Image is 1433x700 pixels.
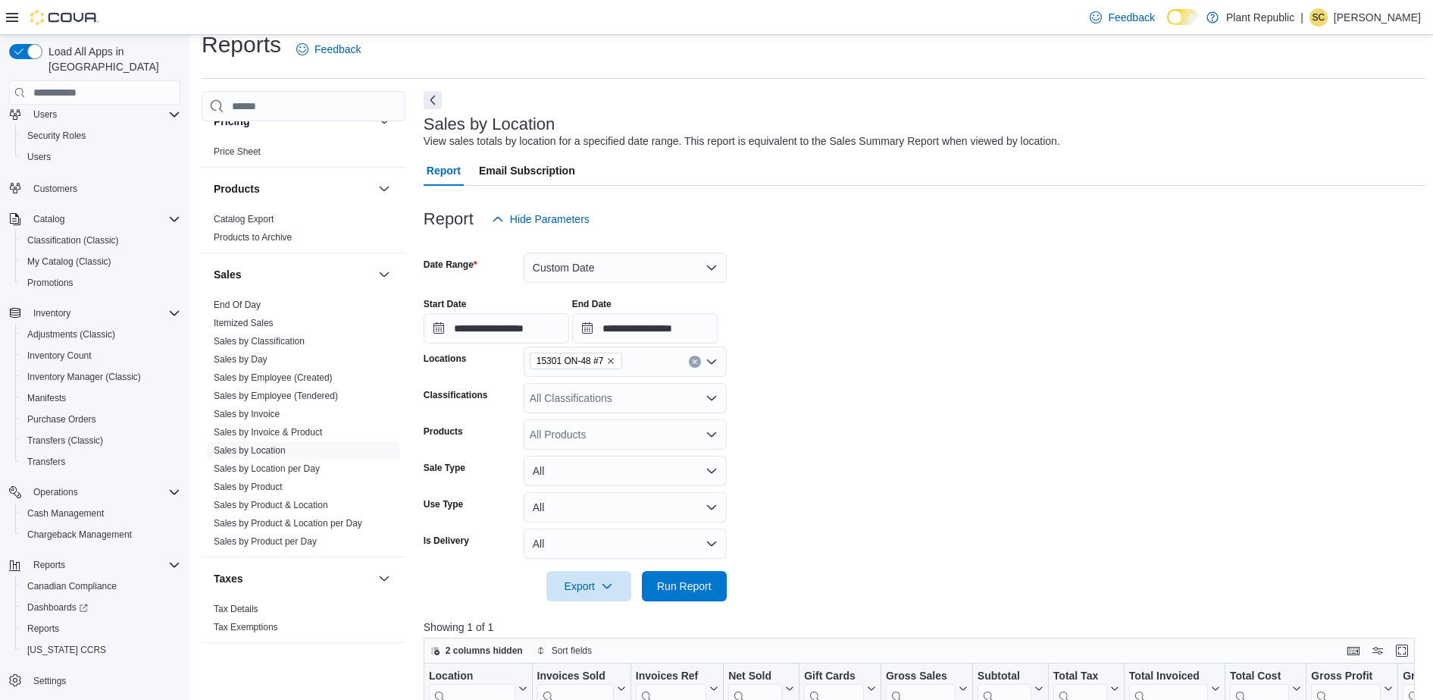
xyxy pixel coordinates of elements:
a: Tax Exemptions [214,622,278,633]
a: [US_STATE] CCRS [21,641,112,659]
button: Pricing [375,112,393,130]
span: Run Report [657,579,712,594]
span: Inventory Manager (Classic) [27,371,141,383]
span: Chargeback Management [21,526,180,544]
span: Price Sheet [214,146,261,158]
a: End Of Day [214,300,261,310]
a: Chargeback Management [21,526,138,544]
span: Sales by Day [214,353,268,366]
span: Sales by Location [214,444,286,457]
span: Settings [27,671,180,690]
button: Enter fullscreen [1393,642,1411,660]
span: Export [555,571,622,601]
span: Sales by Product & Location [214,499,328,511]
a: Sales by Invoice [214,409,280,419]
span: Classification (Classic) [21,231,180,250]
button: Transfers [15,451,186,472]
a: Dashboards [21,598,94,617]
button: Keyboard shortcuts [1344,642,1363,660]
span: Catalog [27,210,180,228]
span: Sales by Employee (Tendered) [214,390,338,402]
button: Users [3,104,186,125]
h1: Reports [202,30,281,60]
span: Inventory Manager (Classic) [21,368,180,386]
span: End Of Day [214,299,261,311]
span: Feedback [1108,10,1154,25]
div: Samantha Crosby [1309,8,1328,27]
span: Reports [21,620,180,638]
button: Products [214,181,372,196]
button: Customers [3,177,186,199]
a: Adjustments (Classic) [21,325,121,344]
span: Users [33,108,57,121]
button: Reports [3,554,186,576]
button: Cash Management [15,503,186,524]
a: Catalog Export [214,214,274,224]
a: Sales by Product per Day [214,536,317,547]
span: Inventory Count [27,350,92,362]
button: Purchase Orders [15,409,186,430]
button: 2 columns hidden [424,642,529,660]
span: Transfers (Classic) [21,432,180,450]
span: Operations [27,483,180,501]
span: SC [1313,8,1325,27]
span: My Catalog (Classic) [27,256,111,268]
span: Inventory [33,307,70,319]
div: Gift Cards [804,670,864,684]
div: Total Tax [1053,670,1107,684]
span: Inventory [27,304,180,322]
span: [US_STATE] CCRS [27,644,106,656]
button: Transfers (Classic) [15,430,186,451]
span: Sales by Product per Day [214,535,317,548]
a: My Catalog (Classic) [21,253,117,271]
span: Cash Management [21,504,180,523]
span: Load All Apps in [GEOGRAPHIC_DATA] [42,44,180,74]
a: Sales by Product & Location per Day [214,518,362,529]
span: Products to Archive [214,231,292,243]
a: Feedback [290,34,367,64]
div: Net Sold [728,670,782,684]
a: Reports [21,620,65,638]
a: Promotions [21,274,80,292]
span: Operations [33,486,78,498]
span: Dashboards [21,598,180,617]
a: Sales by Classification [214,336,305,347]
button: Catalog [27,210,70,228]
a: Dashboards [15,597,186,618]
div: Taxes [202,600,405,642]
div: Gross Sales [886,670,956,684]
span: Promotions [21,274,180,292]
a: Sales by Employee (Tendered) [214,391,338,401]
a: Sales by Invoice & Product [214,427,322,438]
span: Washington CCRS [21,641,180,659]
a: Inventory Count [21,347,98,365]
label: Use Type [424,498,463,510]
span: Sales by Invoice [214,408,280,420]
span: Sales by Invoice & Product [214,426,322,438]
span: Promotions [27,277,74,289]
button: Inventory [3,303,186,324]
span: Transfers (Classic) [27,435,103,447]
button: Security Roles [15,125,186,146]
button: Taxes [214,571,372,586]
span: Reports [27,623,59,635]
label: Is Delivery [424,535,469,547]
span: Sales by Classification [214,335,305,347]
button: Operations [3,482,186,503]
a: Products to Archive [214,232,292,243]
div: Total Invoiced [1129,670,1208,684]
span: Sort fields [552,645,592,657]
button: Products [375,180,393,198]
span: Inventory Count [21,347,180,365]
span: Reports [27,556,180,574]
div: Gross Profit [1311,670,1381,684]
span: 15301 ON-48 #7 [537,353,604,369]
label: Products [424,425,463,438]
label: Classifications [424,389,488,401]
button: Inventory [27,304,77,322]
div: Total Cost [1230,670,1289,684]
img: Cova [30,10,99,25]
button: Catalog [3,209,186,230]
h3: Sales by Location [424,115,555,133]
a: Settings [27,672,72,690]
